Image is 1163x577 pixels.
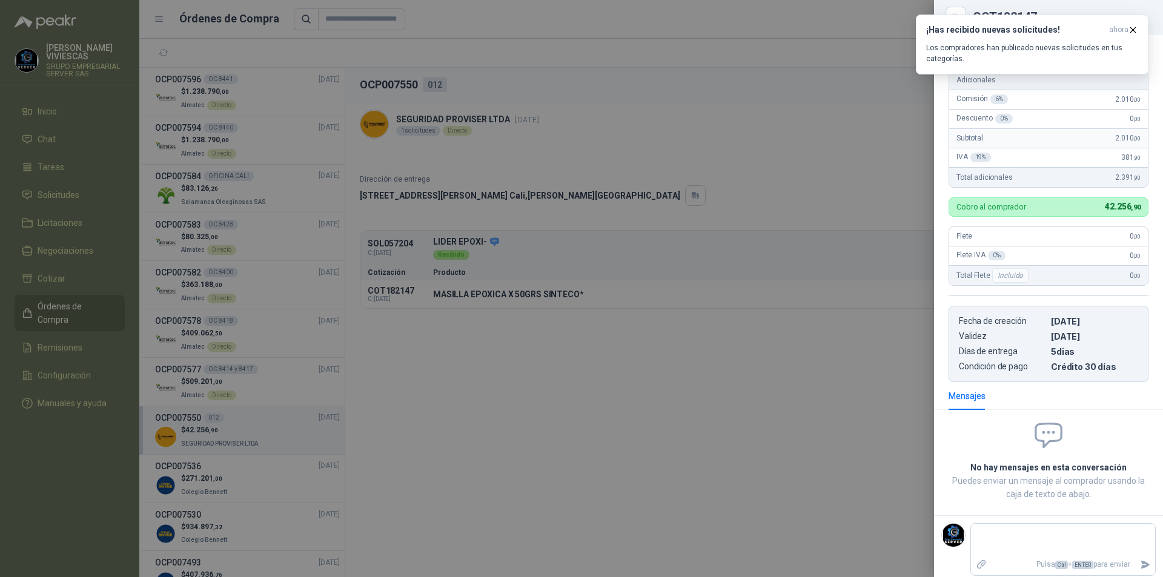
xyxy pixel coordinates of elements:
div: 0 % [988,251,1006,260]
span: 0 [1130,232,1141,240]
span: 2.010 [1115,95,1141,104]
button: Enviar [1135,554,1155,575]
span: 0 [1130,114,1141,123]
p: Pulsa + para enviar [992,554,1136,575]
div: 0 % [995,114,1013,124]
span: 381 [1121,153,1141,162]
span: 0 [1130,271,1141,280]
p: Los compradores han publicado nuevas solicitudes en tus categorías. [926,42,1138,64]
div: Total adicionales [949,168,1148,187]
span: IVA [956,153,991,162]
div: COT182147 [973,11,1148,23]
span: ENTER [1072,561,1093,569]
span: ,00 [1133,252,1141,259]
p: Crédito 30 días [1051,361,1138,372]
span: ,90 [1133,174,1141,181]
label: Adjuntar archivos [971,554,992,575]
p: 5 dias [1051,346,1138,357]
span: ,00 [1133,116,1141,122]
p: Días de entrega [959,346,1046,357]
span: ,00 [1133,272,1141,279]
span: 2.010 [1115,134,1141,142]
span: 0 [1130,251,1141,260]
div: Incluido [992,268,1029,283]
span: ,00 [1133,233,1141,240]
button: ¡Has recibido nuevas solicitudes!ahora Los compradores han publicado nuevas solicitudes en tus ca... [916,15,1148,74]
span: Ctrl [1055,561,1068,569]
p: Puedes enviar un mensaje al comprador usando la caja de texto de abajo. [949,474,1148,501]
p: [DATE] [1051,331,1138,341]
span: ,90 [1133,154,1141,161]
div: 19 % [970,153,992,162]
h3: ¡Has recibido nuevas solicitudes! [926,25,1104,35]
p: [DATE] [1051,316,1138,326]
span: Subtotal [956,134,983,142]
p: Cobro al comprador [956,203,1026,211]
span: Flete [956,232,972,240]
div: 6 % [990,94,1008,104]
h2: No hay mensajes en esta conversación [949,461,1148,474]
span: Comisión [956,94,1008,104]
span: Total Flete [956,268,1031,283]
span: ahora [1109,25,1128,35]
span: 42.256 [1105,202,1141,211]
button: Close [949,10,963,24]
span: Descuento [956,114,1013,124]
span: ,00 [1133,135,1141,142]
p: Condición de pago [959,361,1046,372]
span: ,00 [1133,96,1141,103]
div: Mensajes [949,389,986,403]
p: Validez [959,331,1046,341]
span: Flete IVA [956,251,1006,260]
p: Fecha de creación [959,316,1046,326]
span: 2.391 [1115,173,1141,182]
span: ,90 [1131,203,1141,211]
img: Company Logo [942,524,965,547]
